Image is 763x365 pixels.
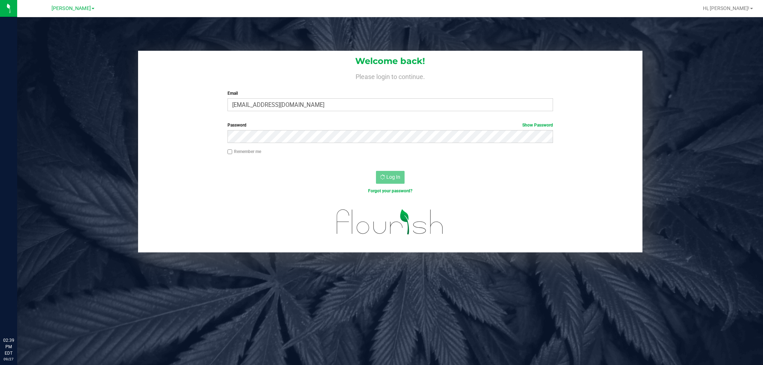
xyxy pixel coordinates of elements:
[228,148,261,155] label: Remember me
[368,188,412,193] a: Forgot your password?
[3,337,14,356] p: 02:39 PM EDT
[327,202,453,242] img: flourish_logo.svg
[522,123,553,128] a: Show Password
[228,149,233,154] input: Remember me
[703,5,749,11] span: Hi, [PERSON_NAME]!
[376,171,405,184] button: Log In
[52,5,91,11] span: [PERSON_NAME]
[3,356,14,362] p: 09/27
[138,71,642,80] h4: Please login to continue.
[228,123,246,128] span: Password
[228,90,553,97] label: Email
[386,174,400,180] span: Log In
[138,56,642,66] h1: Welcome back!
